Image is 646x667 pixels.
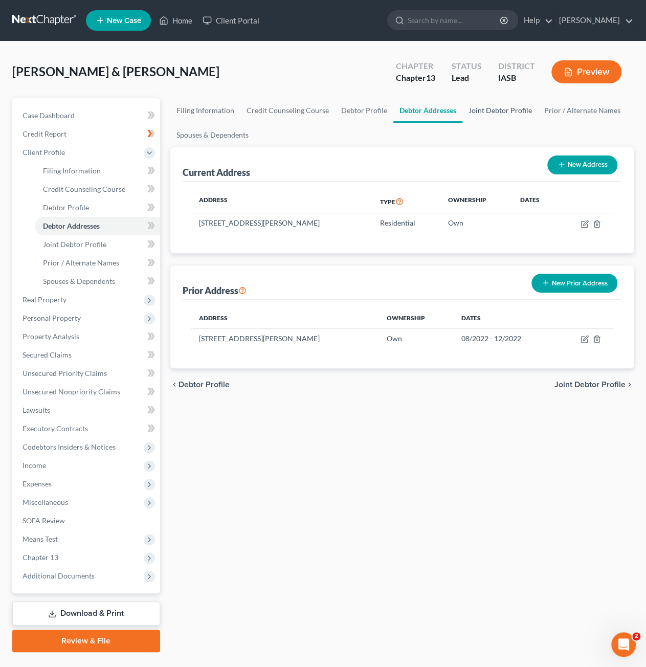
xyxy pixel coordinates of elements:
[23,442,116,451] span: Codebtors Insiders & Notices
[170,123,255,147] a: Spouses & Dependents
[14,364,160,383] a: Unsecured Priority Claims
[12,602,160,626] a: Download & Print
[453,308,558,328] th: Dates
[23,461,46,470] span: Income
[107,17,141,25] span: New Case
[23,516,65,525] span: SOFA Review
[393,98,462,123] a: Debtor Addresses
[35,254,160,272] a: Prior / Alternate Names
[14,383,160,401] a: Unsecured Nonpriority Claims
[632,632,640,640] span: 2
[554,11,633,30] a: [PERSON_NAME]
[183,166,250,179] div: Current Address
[453,328,558,348] td: 08/2022 - 12/2022
[12,630,160,652] a: Review & File
[554,381,634,389] button: Joint Debtor Profile chevron_right
[23,111,75,120] span: Case Dashboard
[23,424,88,433] span: Executory Contracts
[531,274,617,293] button: New Prior Address
[547,155,617,174] button: New Address
[43,258,119,267] span: Prior / Alternate Names
[191,213,372,233] td: [STREET_ADDRESS][PERSON_NAME]
[170,98,240,123] a: Filing Information
[371,213,439,233] td: Residential
[43,166,101,175] span: Filing Information
[378,328,453,348] td: Own
[23,498,68,506] span: Miscellaneous
[170,381,230,389] button: chevron_left Debtor Profile
[14,106,160,125] a: Case Dashboard
[426,73,435,82] span: 13
[396,72,435,84] div: Chapter
[191,328,378,348] td: [STREET_ADDRESS][PERSON_NAME]
[611,632,636,657] iframe: Intercom live chat
[23,571,95,580] span: Additional Documents
[43,203,89,212] span: Debtor Profile
[626,381,634,389] i: chevron_right
[23,406,50,414] span: Lawsuits
[197,11,264,30] a: Client Portal
[179,381,230,389] span: Debtor Profile
[519,11,553,30] a: Help
[538,98,627,123] a: Prior / Alternate Names
[35,162,160,180] a: Filing Information
[23,129,66,138] span: Credit Report
[554,381,626,389] span: Joint Debtor Profile
[498,60,535,72] div: District
[14,346,160,364] a: Secured Claims
[498,72,535,84] div: IASB
[462,98,538,123] a: Joint Debtor Profile
[14,125,160,143] a: Credit Report
[14,401,160,419] a: Lawsuits
[440,190,512,213] th: Ownership
[23,332,79,341] span: Property Analysis
[43,277,115,285] span: Spouses & Dependents
[191,190,372,213] th: Address
[23,369,107,377] span: Unsecured Priority Claims
[35,217,160,235] a: Debtor Addresses
[551,60,621,83] button: Preview
[23,553,58,562] span: Chapter 13
[43,221,100,230] span: Debtor Addresses
[35,198,160,217] a: Debtor Profile
[35,235,160,254] a: Joint Debtor Profile
[183,284,247,297] div: Prior Address
[396,60,435,72] div: Chapter
[35,180,160,198] a: Credit Counseling Course
[23,295,66,304] span: Real Property
[14,512,160,530] a: SOFA Review
[408,11,501,30] input: Search by name...
[23,314,81,322] span: Personal Property
[35,272,160,291] a: Spouses & Dependents
[371,190,439,213] th: Type
[240,98,335,123] a: Credit Counseling Course
[23,387,120,396] span: Unsecured Nonpriority Claims
[452,72,482,84] div: Lead
[512,190,559,213] th: Dates
[170,381,179,389] i: chevron_left
[14,327,160,346] a: Property Analysis
[440,213,512,233] td: Own
[154,11,197,30] a: Home
[191,308,378,328] th: Address
[452,60,482,72] div: Status
[23,350,72,359] span: Secured Claims
[23,479,52,488] span: Expenses
[378,308,453,328] th: Ownership
[335,98,393,123] a: Debtor Profile
[12,64,219,79] span: [PERSON_NAME] & [PERSON_NAME]
[23,148,65,157] span: Client Profile
[14,419,160,438] a: Executory Contracts
[43,240,106,249] span: Joint Debtor Profile
[23,535,58,543] span: Means Test
[43,185,125,193] span: Credit Counseling Course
